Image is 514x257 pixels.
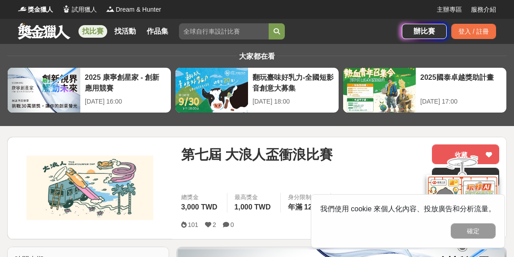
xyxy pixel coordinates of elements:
[427,175,498,235] img: d2146d9a-e6f6-4337-9592-8cefde37ba6b.png
[451,24,496,39] div: 登入 / 註冊
[231,221,234,228] span: 0
[8,137,172,239] img: Cover Image
[116,5,161,14] span: Dream & Hunter
[213,221,216,228] span: 2
[451,223,496,239] button: 確定
[62,4,71,13] img: Logo
[111,25,139,38] a: 找活動
[288,203,322,211] span: 年滿 12 歲
[18,4,27,13] img: Logo
[253,72,334,92] div: 翻玩臺味好乳力-全國短影音創意大募集
[18,5,53,14] a: Logo獎金獵人
[85,97,166,106] div: [DATE] 16:00
[179,23,269,39] input: 全球自行車設計比賽
[420,97,502,106] div: [DATE] 17:00
[181,193,220,202] span: 總獎金
[7,67,171,113] a: 2025 康寧創星家 - 創新應用競賽[DATE] 16:00
[338,193,375,202] div: 國籍/地區限制
[235,193,273,202] span: 最高獎金
[143,25,172,38] a: 作品集
[320,205,496,213] span: 我們使用 cookie 來個人化內容、投放廣告和分析流量。
[62,5,97,14] a: Logo試用獵人
[437,5,462,14] a: 主辦專區
[235,203,271,211] span: 1,000 TWD
[28,5,53,14] span: 獎金獵人
[181,144,333,165] span: 第七屆 大浪人盃衝浪比賽
[106,4,115,13] img: Logo
[253,97,334,106] div: [DATE] 18:00
[288,193,324,202] div: 身分限制
[188,221,198,228] span: 101
[85,72,166,92] div: 2025 康寧創星家 - 創新應用競賽
[432,144,499,164] button: 收藏
[402,24,447,39] a: 辦比賽
[175,67,339,113] a: 翻玩臺味好乳力-全國短影音創意大募集[DATE] 18:00
[420,72,502,92] div: 2025國泰卓越獎助計畫
[181,203,218,211] span: 3,000 TWD
[343,67,507,113] a: 2025國泰卓越獎助計畫[DATE] 17:00
[106,5,161,14] a: LogoDream & Hunter
[78,25,107,38] a: 找比賽
[72,5,97,14] span: 試用獵人
[237,52,277,60] span: 大家都在看
[471,5,496,14] a: 服務介紹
